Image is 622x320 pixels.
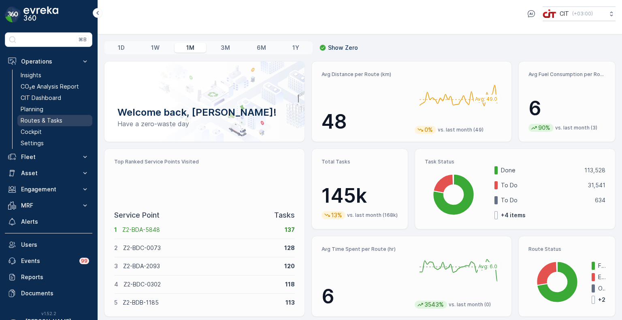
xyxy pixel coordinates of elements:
p: Z2-BDA-5848 [122,226,279,234]
p: Operations [21,57,76,66]
p: 634 [595,196,605,204]
p: Welcome back, [PERSON_NAME]! [117,106,292,119]
p: 3M [221,44,230,52]
p: Insights [21,71,41,79]
a: Alerts [5,214,92,230]
p: Alerts [21,218,89,226]
p: 1M [186,44,194,52]
p: Routes & Tasks [21,117,62,125]
p: 1 [114,226,117,234]
p: 113 [285,299,295,307]
a: Routes & Tasks [17,115,92,126]
a: Insights [17,70,92,81]
p: Task Status [425,159,605,165]
p: Avg Fuel Consumption per Route (lt) [528,71,605,78]
p: Finished [598,262,605,270]
p: 3 [114,262,118,270]
p: MRF [21,201,76,210]
p: 0% [424,126,434,134]
p: 90% [537,124,551,132]
p: Avg Time Spent per Route (hr) [322,246,409,252]
p: Documents [21,289,89,297]
p: 113,528 [584,166,605,174]
p: CIT [560,10,569,18]
p: Settings [21,139,44,147]
p: CO₂e Analysis Report [21,83,79,91]
p: Fleet [21,153,76,161]
img: logo [5,6,21,23]
p: Top Ranked Service Points Visited [114,159,295,165]
p: Done [501,166,579,174]
p: 6 [322,284,409,309]
p: 31,541 [588,181,605,189]
a: CO₂e Analysis Report [17,81,92,92]
p: Engagement [21,185,76,193]
button: Fleet [5,149,92,165]
a: Events99 [5,253,92,269]
p: 128 [284,244,295,252]
p: Have a zero-waste day [117,119,292,129]
img: cit-logo_pOk6rL0.png [543,9,556,18]
p: 2 [114,244,118,252]
p: vs. last month (3) [555,125,597,131]
p: Users [21,241,89,249]
p: vs. last month (168k) [347,212,398,218]
p: 145k [322,184,398,208]
span: v 1.52.2 [5,311,92,316]
p: Reports [21,273,89,281]
p: ⌘B [79,36,87,43]
p: 99 [81,258,87,264]
p: 137 [285,226,295,234]
p: vs. last month (49) [438,127,484,133]
p: Offline [598,284,605,292]
p: 5 [114,299,117,307]
button: CIT(+03:00) [543,6,616,21]
a: Planning [17,104,92,115]
p: To Do [501,196,590,204]
p: Z2-BDC-0302 [124,280,280,288]
p: 3543% [424,301,445,309]
p: Tasks [274,210,295,221]
a: Settings [17,138,92,149]
p: Events [21,257,75,265]
p: Asset [21,169,76,177]
p: Planning [21,105,43,113]
p: vs. last month (0) [449,301,491,308]
p: Avg Distance per Route (km) [322,71,409,78]
p: Route Status [528,246,605,252]
p: To Do [501,181,583,189]
p: 6M [257,44,266,52]
p: Service Point [114,210,160,221]
p: Z2-BDA-2093 [123,262,279,270]
button: MRF [5,197,92,214]
p: 48 [322,110,409,134]
p: Total Tasks [322,159,398,165]
p: Show Zero [328,44,358,52]
p: 13% [330,211,343,219]
p: CIT Dashboard [21,94,61,102]
a: Cockpit [17,126,92,138]
p: Z2-BDC-0073 [123,244,279,252]
p: 6 [528,96,605,121]
a: Users [5,237,92,253]
p: Cockpit [21,128,42,136]
a: Documents [5,285,92,301]
p: 120 [284,262,295,270]
button: Operations [5,53,92,70]
img: logo_dark-DEwI_e13.png [23,6,58,23]
p: Expired [598,273,605,281]
p: Z2-BDB-1185 [123,299,280,307]
p: 118 [285,280,295,288]
button: Engagement [5,181,92,197]
p: 1D [118,44,125,52]
p: 4 [114,280,118,288]
p: 1Y [292,44,299,52]
p: + 2 [598,296,607,304]
a: Reports [5,269,92,285]
p: 1W [151,44,160,52]
button: Asset [5,165,92,181]
p: ( +03:00 ) [572,11,593,17]
p: + 4 items [501,211,526,219]
a: CIT Dashboard [17,92,92,104]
